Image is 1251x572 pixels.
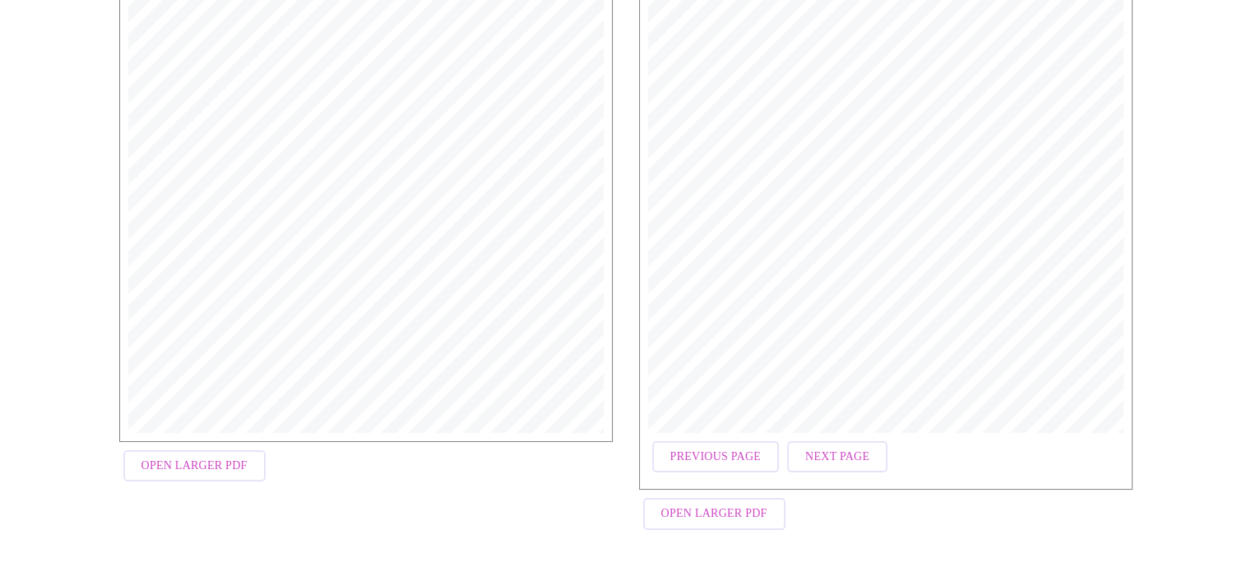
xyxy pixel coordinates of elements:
[174,94,257,104] span: Tests ordered:
[123,450,266,482] button: Open Larger PDF
[174,63,322,72] span: Name: [PERSON_NAME], APRN
[670,447,761,467] span: Previous Page
[174,105,558,114] span: 15983 [MEDICAL_DATA], Total | CPT: 84403 | Dx: N95.2, N95.0,
[174,52,280,62] span: Ordering Physician
[174,114,351,124] span: R68.82, Z79.890, N95.1, M62.84
[174,11,310,21] span: Sex: [DEMOGRAPHIC_DATA]
[174,31,280,41] span: Order date: [DATE]
[652,441,779,473] button: Previous Page
[141,456,248,477] span: Open Larger PDF
[787,441,887,473] button: Next Page
[643,498,785,530] button: Open Larger PDF
[661,504,767,524] span: Open Larger PDF
[805,447,869,467] span: Next Page
[174,73,316,83] span: NPI: [US_HEALTHCARE_NPI]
